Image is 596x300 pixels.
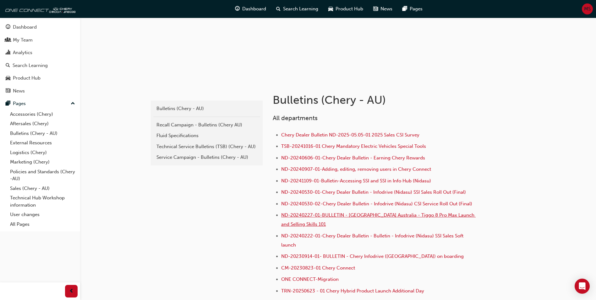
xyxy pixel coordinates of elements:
span: pages-icon [6,101,10,107]
a: TRN-20250623 - 01 Chery Hybrid Product Launch Additional Day [281,288,424,294]
span: pages-icon [402,5,407,13]
a: ND-20241109-01-Bulletin-Accessing SSI and SSI in Info Hub (Nidasu) [281,178,431,184]
a: ND-20240222-01-Chery Dealer Bulletin - Bulletin - Infodrive (Nidasu) SSI Sales Soft launch [281,233,465,248]
span: guage-icon [235,5,240,13]
a: car-iconProduct Hub [323,3,368,15]
a: Marketing (Chery) [8,157,78,167]
a: CM-20230823-01 Chery Connect [281,265,355,271]
div: Open Intercom Messenger [575,279,590,294]
h1: Bulletins (Chery - AU) [273,93,479,107]
a: Accessories (Chery) [8,109,78,119]
a: guage-iconDashboard [230,3,271,15]
a: Bulletins (Chery - AU) [153,103,260,114]
a: search-iconSearch Learning [271,3,323,15]
a: Chery Dealer Bulletin ND-2025-05.05-01 2025 Sales CSI Survey [281,132,419,138]
span: search-icon [6,63,10,69]
a: ONE CONNECT-Migration [281,276,339,282]
a: Fluid Specifications [153,130,260,141]
div: Dashboard [13,24,37,31]
span: search-icon [276,5,281,13]
a: TSB-20241016-01 Chery Mandatory Electric Vehicles Special Tools [281,143,426,149]
button: MS [582,3,593,14]
span: Product Hub [336,5,363,13]
a: My Team [3,34,78,46]
span: people-icon [6,37,10,43]
span: news-icon [6,88,10,94]
a: Bulletins (Chery - AU) [8,129,78,138]
span: All departments [273,114,318,122]
span: chart-icon [6,50,10,56]
div: Product Hub [13,75,41,82]
span: car-icon [6,75,10,81]
span: MS [584,5,591,13]
div: My Team [13,36,33,44]
div: Recall Campaign - Bulletins (Chery AU) [156,121,257,129]
span: Dashboard [242,5,266,13]
div: Fluid Specifications [156,132,257,139]
a: ND-20240530-02-Chery Dealer Bulletin - Infodrive (Nidasu) CSI Service Roll Out (Final) [281,201,472,207]
a: Search Learning [3,60,78,71]
a: Logistics (Chery) [8,148,78,158]
a: pages-iconPages [397,3,428,15]
div: News [13,87,25,95]
a: Technical Service Bulletins (TSB) (Chery - AU) [153,141,260,152]
div: Search Learning [13,62,48,69]
img: oneconnect [3,3,75,15]
span: news-icon [373,5,378,13]
a: Aftersales (Chery) [8,119,78,129]
a: Analytics [3,47,78,58]
span: Pages [410,5,423,13]
span: car-icon [328,5,333,13]
span: Search Learning [283,5,318,13]
div: Technical Service Bulletins (TSB) (Chery - AU) [156,143,257,150]
div: Bulletins (Chery - AU) [156,105,257,112]
a: Dashboard [3,21,78,33]
span: up-icon [71,100,75,108]
button: Pages [3,98,78,109]
div: Pages [13,100,26,107]
a: External Resources [8,138,78,148]
button: DashboardMy TeamAnalyticsSearch LearningProduct HubNews [3,20,78,98]
a: Recall Campaign - Bulletins (Chery AU) [153,119,260,131]
a: ND-20240227-01-BULLETIN - [GEOGRAPHIC_DATA] Australia - Tiggo 8 Pro Max Launch and Selling Skills... [281,212,476,227]
div: Analytics [13,49,32,56]
a: news-iconNews [368,3,397,15]
a: Service Campaign - Bulletins (Chery - AU) [153,152,260,163]
a: Technical Hub Workshop information [8,193,78,210]
span: prev-icon [69,287,74,295]
a: All Pages [8,219,78,229]
a: ND-20240907-01-Adding, editing, removing users in Chery Connect [281,166,431,172]
div: Service Campaign - Bulletins (Chery - AU) [156,154,257,161]
a: Policies and Standards (Chery -AU) [8,167,78,184]
a: ND-20230914-01- BULLETIN - Chery Infodrive ([GEOGRAPHIC_DATA]) on boarding [281,253,464,259]
a: User changes [8,210,78,219]
a: Sales (Chery - AU) [8,184,78,193]
span: News [380,5,392,13]
a: Product Hub [3,72,78,84]
a: ND-20240530-01-Chery Dealer Bulletin - Infodrive (Nidasu) SSI Sales Roll Out (Final) [281,189,466,195]
span: guage-icon [6,25,10,30]
a: News [3,85,78,97]
a: ND-20240606-01-Chery Dealer Bulletin - Earning Chery Rewards [281,155,425,161]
